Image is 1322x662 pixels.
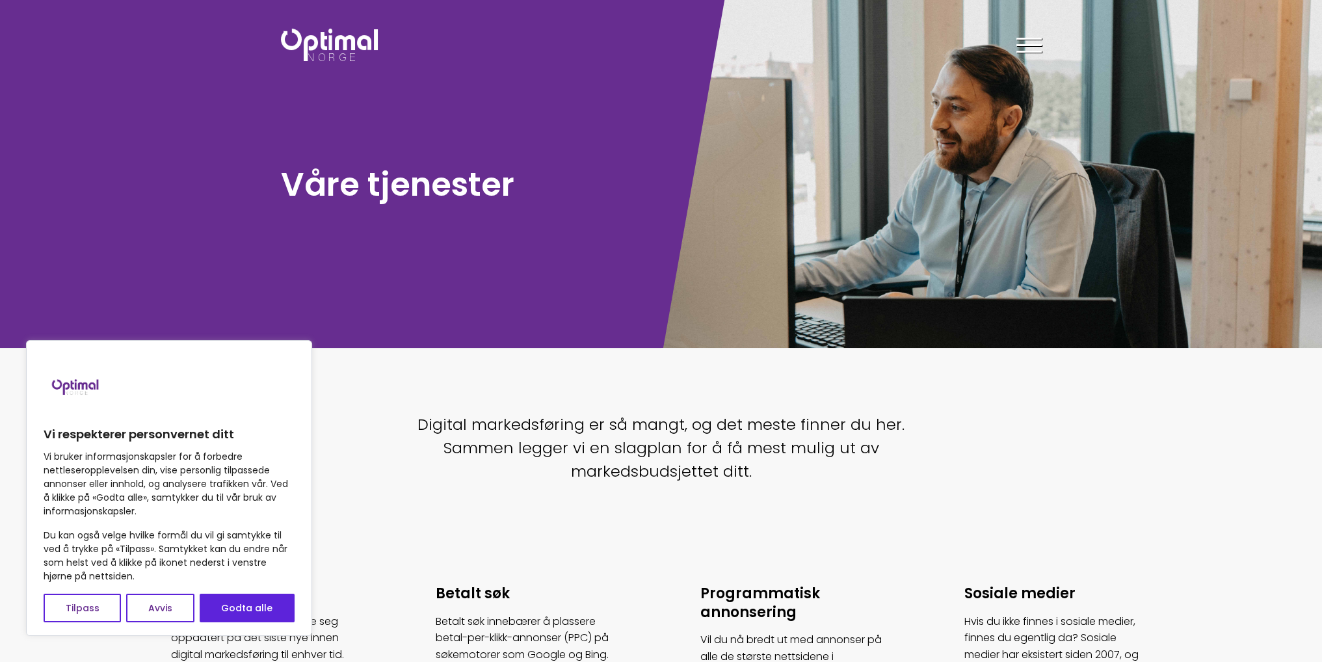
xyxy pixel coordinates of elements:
img: Optimal Norge [281,29,378,61]
button: Godta alle [200,594,295,622]
button: Tilpass [44,594,121,622]
button: Avvis [126,594,194,622]
h3: Sosiale medier [964,585,1151,603]
p: Vi respekterer personvernet ditt [44,427,295,442]
p: Du kan også velge hvilke formål du vil gi samtykke til ved å trykke på «Tilpass». Samtykket kan d... [44,529,295,583]
h1: Våre tjenester [281,163,655,205]
div: Vi respekterer personvernet ditt [26,340,312,636]
h3: Betalt søk [436,585,622,603]
p: Vi bruker informasjonskapsler for å forbedre nettleseropplevelsen din, vise personlig tilpassede ... [44,450,295,518]
p: Digital markedsføring er så mangt, og det meste finner du her. Sammen legger vi en slagplan for å... [404,413,918,483]
img: Brand logo [44,354,109,419]
h3: Programmatisk annonsering [700,585,887,622]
